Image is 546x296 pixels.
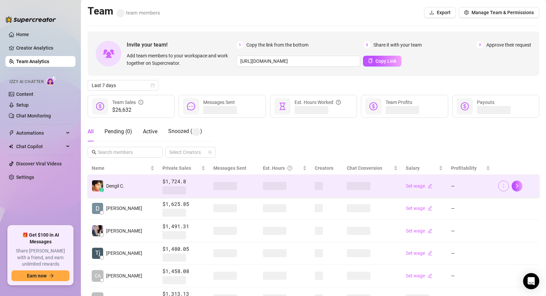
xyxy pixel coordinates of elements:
span: Copy Link [375,58,396,64]
span: Invite your team! [127,41,236,49]
span: Automations [16,128,64,138]
a: Chat Monitoring [16,113,51,118]
span: download [429,10,434,15]
span: Copy the link from the bottom [246,41,308,49]
span: Chat Conversion [347,165,382,171]
button: Earn nowarrow-right [11,270,69,281]
span: edit [428,184,432,188]
span: $1,724.8 [162,178,205,186]
input: Search members [98,149,153,156]
span: search [92,150,96,155]
span: Team Profits [386,100,412,105]
div: Est. Hours [263,164,301,172]
span: $26,632 [112,106,143,114]
span: Chat Copilot [16,141,64,152]
img: logo-BBDzfeDw.svg [5,16,56,23]
span: Export [437,10,451,15]
span: Share [PERSON_NAME] with a friend, and earn unlimited rewards [11,248,69,268]
img: Dengil Consigna [92,180,103,191]
span: $1,458.08 [162,267,205,275]
span: Add team members to your workspace and work together on Supercreator. [127,52,234,67]
span: edit [428,251,432,255]
span: Payouts [477,100,494,105]
th: Creators [311,162,343,175]
span: [PERSON_NAME] [106,227,142,235]
button: Copy Link [363,56,401,66]
div: Est. Hours Worked [295,99,341,106]
a: Set wageedit [406,273,432,278]
img: Chat Copilot [9,144,13,149]
span: edit [428,206,432,211]
span: message [187,102,195,110]
span: Snoozed ( ) [168,128,202,134]
span: Messages Sent [203,100,235,105]
span: Izzy AI Chatter [9,79,43,85]
span: Approve their request [486,41,531,49]
span: question-circle [287,164,292,172]
span: setting [464,10,469,15]
span: thunderbolt [9,130,14,136]
a: Set wageedit [406,206,432,211]
a: Settings [16,174,34,180]
a: Discover Viral Videos [16,161,62,166]
span: $1,491.31 [162,222,205,231]
a: Content [16,91,33,97]
th: Name [88,162,158,175]
span: question-circle [336,99,341,106]
span: right [515,184,519,188]
td: — [447,242,494,265]
span: [PERSON_NAME] [106,205,142,212]
span: arrow-right [49,273,54,278]
div: z [100,188,104,192]
span: edit [428,228,432,233]
img: Dale Jacolba [92,203,103,214]
td: — [447,220,494,242]
span: [PERSON_NAME] [106,249,142,257]
span: Name [92,164,149,172]
a: Setup [16,102,29,108]
img: Shahani Villare… [92,225,103,236]
button: Export [424,7,456,18]
span: info-circle [139,99,143,106]
span: [PERSON_NAME] [106,272,142,279]
span: edit [428,273,432,278]
span: 2 [363,41,371,49]
a: Set wageedit [406,183,432,189]
span: 1 [236,41,244,49]
span: $1,480.05 [162,245,205,253]
span: copy [368,58,373,63]
img: AI Chatter [46,76,57,86]
td: — [447,197,494,220]
a: Team Analytics [16,59,49,64]
div: Pending ( 0 ) [104,128,132,136]
td: — [447,175,494,197]
span: Manage Team & Permissions [472,10,534,15]
span: Salary [406,165,420,171]
span: Last 7 days [92,80,154,90]
span: 3 [476,41,484,49]
span: more [501,184,506,188]
span: CA [95,272,101,279]
span: Profitability [451,165,477,171]
a: Creator Analytics [16,43,70,53]
span: hourglass [278,102,286,110]
a: Set wageedit [406,250,432,256]
a: Home [16,32,29,37]
span: Private Sales [162,165,191,171]
h2: Team [88,5,160,18]
span: 🎁 Get $100 in AI Messages [11,232,69,245]
span: Active [143,128,157,135]
span: dollar-circle [96,102,104,110]
button: Manage Team & Permissions [459,7,539,18]
span: team [208,150,212,154]
span: calendar [151,83,155,87]
a: Set wageedit [406,228,432,234]
td: — [447,265,494,287]
div: Team Sales [112,99,143,106]
span: Earn now [27,273,47,278]
span: Dengil C. [106,182,124,190]
div: Open Intercom Messenger [523,273,539,289]
span: team members [117,10,160,16]
span: Share it with your team [373,41,422,49]
span: dollar-circle [369,102,377,110]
